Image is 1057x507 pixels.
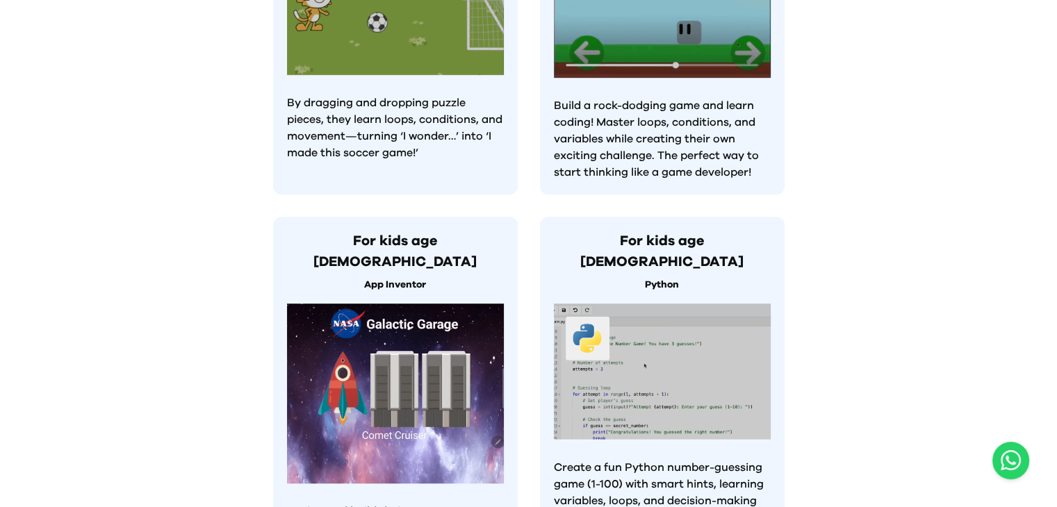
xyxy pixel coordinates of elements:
h3: For kids age [DEMOGRAPHIC_DATA] [554,231,771,272]
button: Open WhatsApp chat [992,442,1029,479]
a: Chat with us on WhatsApp [992,442,1029,479]
img: Kids learning to code [554,304,771,440]
img: Kids learning to code [287,304,504,483]
p: Python [554,278,771,292]
p: Build a rock-dodging game and learn coding! Master loops, conditions, and variables while creatin... [554,97,771,181]
p: App Inventor [287,278,504,292]
p: By dragging and dropping puzzle pieces, they learn loops, conditions, and movement—turning ‘I won... [287,94,504,161]
h3: For kids age [DEMOGRAPHIC_DATA] [287,231,504,272]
